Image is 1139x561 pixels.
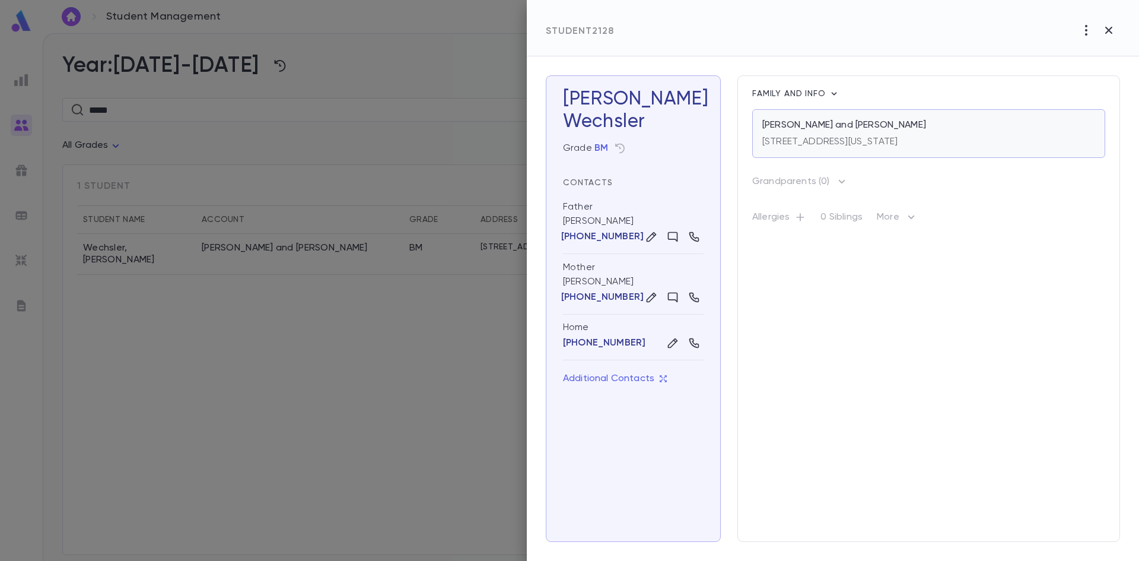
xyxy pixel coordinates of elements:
[561,291,644,303] p: [PHONE_NUMBER]
[563,110,704,133] div: Wechsler
[563,367,667,390] button: Additional Contacts
[563,179,613,187] span: Contacts
[752,172,848,191] button: Grandparents (0)
[561,231,644,243] p: [PHONE_NUMBER]
[594,142,608,154] button: BM
[563,291,642,303] button: [PHONE_NUMBER]
[563,322,704,334] div: Home
[752,211,806,228] p: Allergies
[563,194,704,254] div: [PERSON_NAME]
[877,210,918,229] p: More
[563,373,667,385] p: Additional Contacts
[563,142,608,154] div: Grade
[563,88,704,133] h3: [PERSON_NAME]
[752,176,830,188] p: Grandparents ( 0 )
[762,119,926,131] p: [PERSON_NAME] and [PERSON_NAME]
[563,254,704,315] div: [PERSON_NAME]
[752,90,828,98] span: Family and info
[563,231,642,243] button: [PHONE_NUMBER]
[563,337,645,349] button: [PHONE_NUMBER]
[546,27,614,36] span: Student 2128
[563,261,595,274] div: Mother
[762,136,898,148] p: [STREET_ADDRESS][US_STATE]
[820,211,863,228] p: 0 Siblings
[563,201,593,213] div: Father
